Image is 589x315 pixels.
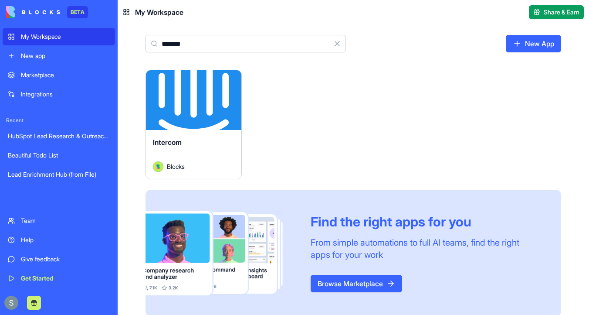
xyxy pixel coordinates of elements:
a: New App [506,35,561,52]
button: Clear [328,35,346,52]
a: My Workspace [3,28,115,45]
div: Beautiful Todo List [8,151,110,160]
div: Get Started [21,274,110,283]
div: Marketplace [21,71,110,79]
img: logo [6,6,60,18]
div: Find the right apps for you [311,214,540,229]
div: Lead Enrichment Hub (from File) [8,170,110,179]
div: From simple automations to full AI teams, find the right apps for your work [311,236,540,261]
span: Intercom [153,138,182,147]
img: Frame_181_egmpey.png [146,211,297,296]
span: Recent [3,117,115,124]
div: Give feedback [21,255,110,264]
img: ACg8ocKnDTHbS00rqwWSHQfXf8ia04QnQtz5EDX_Ef5UNrjqV-k=s96-c [4,296,18,310]
span: My Workspace [135,7,183,17]
a: Get Started [3,270,115,287]
span: Share & Earn [544,8,579,17]
a: Integrations [3,86,115,103]
a: New app [3,47,115,65]
a: Beautiful Todo List [3,147,115,164]
a: Lead Enrichment Hub (from File) [3,166,115,183]
div: My Workspace [21,32,110,41]
a: Marketplace [3,66,115,84]
a: Give feedback [3,250,115,268]
div: Help [21,236,110,244]
div: Team [21,216,110,225]
img: Avatar [153,161,163,172]
a: BETA [6,6,88,18]
div: New app [21,51,110,60]
div: HubSpot Lead Research & Outreach Engine [8,132,110,140]
span: Blocks [167,162,185,171]
div: Integrations [21,90,110,99]
a: IntercomAvatarBlocks [146,70,242,179]
button: Share & Earn [529,5,584,19]
a: Team [3,212,115,229]
a: Browse Marketplace [311,275,402,292]
div: BETA [67,6,88,18]
a: HubSpot Lead Research & Outreach Engine [3,127,115,145]
a: Help [3,231,115,249]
